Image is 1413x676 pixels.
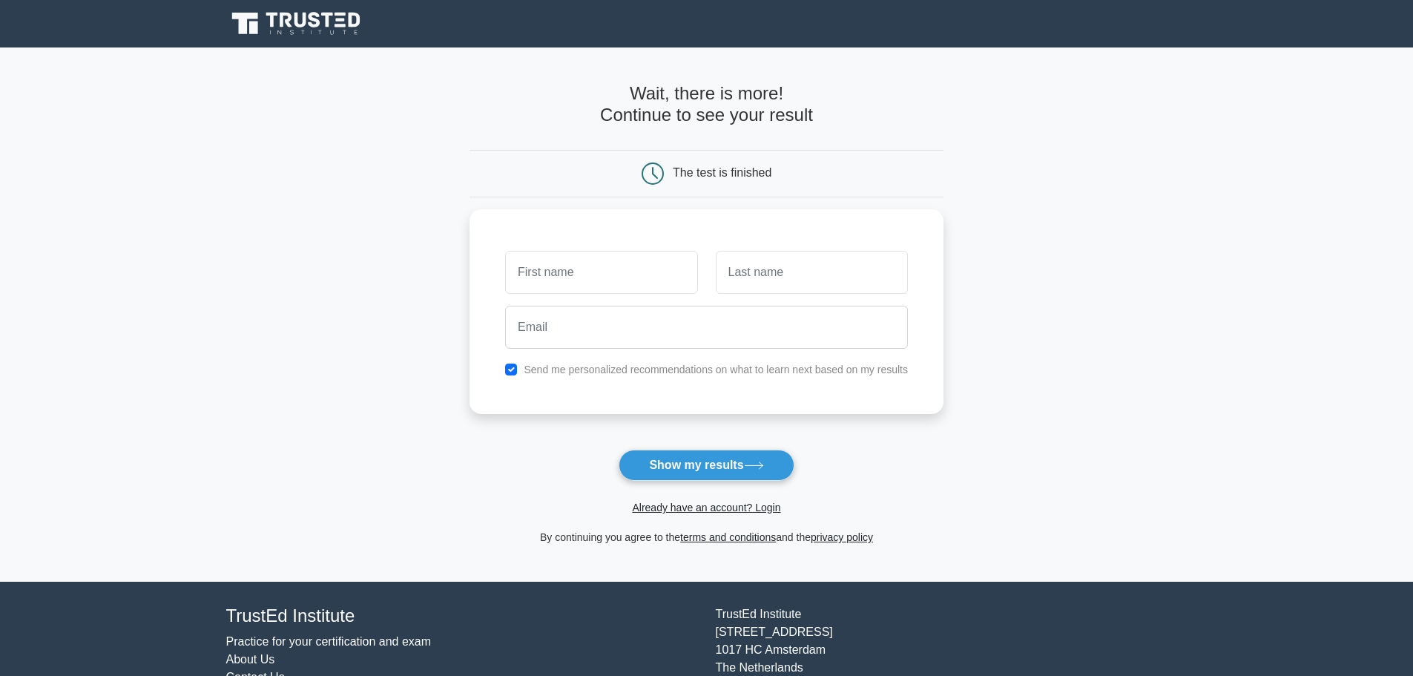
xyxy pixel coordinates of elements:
h4: Wait, there is more! Continue to see your result [470,83,943,126]
a: Already have an account? Login [632,502,780,513]
h4: TrustEd Institute [226,606,698,627]
div: By continuing you agree to the and the [461,528,952,546]
input: Last name [716,251,908,294]
input: First name [505,251,697,294]
button: Show my results [619,450,794,481]
a: Practice for your certification and exam [226,635,432,648]
div: The test is finished [673,166,771,179]
label: Send me personalized recommendations on what to learn next based on my results [524,364,908,375]
a: privacy policy [811,531,873,543]
a: terms and conditions [680,531,776,543]
a: About Us [226,653,275,666]
input: Email [505,306,908,349]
